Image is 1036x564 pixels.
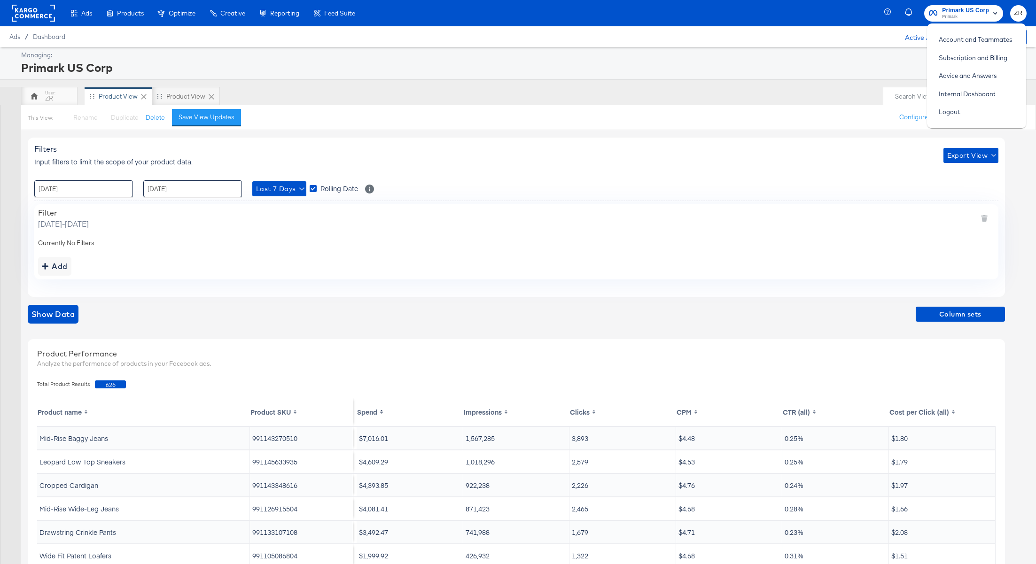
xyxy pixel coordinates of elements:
[28,305,78,324] button: showdata
[569,474,676,496] td: 2,226
[569,521,676,543] td: 1,679
[676,521,783,543] td: $4.71
[117,9,144,17] span: Products
[250,521,353,543] td: 991133107108
[250,427,353,449] td: 991143270510
[889,474,996,496] td: $1.97
[95,380,126,388] span: 626
[932,85,1003,102] a: Internal Dashboard
[256,183,303,195] span: Last 7 Days
[146,113,165,122] button: Delete
[893,109,956,126] button: Configure Pacing
[250,474,353,496] td: 991143348616
[932,67,1004,84] a: Advice and Answers
[943,148,998,163] button: Export View
[38,208,89,217] div: Filter
[37,348,996,359] div: Product Performance
[179,113,234,122] div: Save View Updates
[919,309,1001,320] span: Column sets
[45,94,53,103] div: ZR
[569,398,676,426] th: Toggle SortBy
[34,144,57,154] span: Filters
[37,398,250,426] th: Toggle SortBy
[38,257,71,276] button: addbutton
[889,398,996,426] th: Toggle SortBy
[782,398,889,426] th: Toggle SortBy
[895,92,946,101] div: Search Views
[34,157,193,166] span: Input filters to limit the scope of your product data.
[463,497,570,520] td: 871,423
[782,450,889,473] td: 0.25%
[569,450,676,473] td: 2,579
[463,450,570,473] td: 1,018,296
[21,60,1024,76] div: Primark US Corp
[37,497,250,520] td: Mid-Rise Wide-Leg Jeans
[250,398,353,426] th: Toggle SortBy
[37,380,95,388] span: Total Product Results
[782,474,889,496] td: 0.24%
[28,114,53,122] div: This View:
[169,9,195,17] span: Optimize
[38,239,995,247] div: Currently No Filters
[33,33,65,40] a: Dashboard
[932,103,967,120] a: Logout
[37,474,250,496] td: Cropped Cardigan
[37,521,250,543] td: Drawstring Crinkle Pants
[569,427,676,449] td: 3,893
[37,359,996,368] div: Analyze the performance of products in your Facebook ads.
[782,521,889,543] td: 0.23%
[676,497,783,520] td: $4.68
[38,218,89,229] span: [DATE] - [DATE]
[1014,8,1023,19] span: ZR
[463,474,570,496] td: 922,238
[782,427,889,449] td: 0.25%
[889,497,996,520] td: $1.66
[324,9,355,17] span: Feed Suite
[1010,5,1027,22] button: ZR
[73,113,98,122] span: Rename
[250,497,353,520] td: 991126915504
[357,497,463,520] td: $4,081.41
[89,93,94,99] div: Drag to reorder tab
[932,49,1014,66] a: Subscription and Billing
[157,93,162,99] div: Drag to reorder tab
[463,521,570,543] td: 741,988
[676,398,783,426] th: Toggle SortBy
[676,474,783,496] td: $4.76
[463,398,570,426] th: Toggle SortBy
[463,427,570,449] td: 1,567,285
[676,450,783,473] td: $4.53
[21,51,1024,60] div: Managing:
[172,109,241,126] button: Save View Updates
[9,33,20,40] span: Ads
[676,427,783,449] td: $4.48
[220,9,245,17] span: Creative
[42,260,68,273] div: Add
[357,450,463,473] td: $4,609.29
[357,474,463,496] td: $4,393.85
[895,30,964,44] div: Active A/C Budget
[932,31,1019,48] a: Account and Teammates
[357,427,463,449] td: $7,016.01
[947,150,995,162] span: Export View
[111,113,139,122] span: Duplicate
[20,33,33,40] span: /
[81,9,92,17] span: Ads
[889,427,996,449] td: $1.80
[37,427,250,449] td: Mid-Rise Baggy Jeans
[782,497,889,520] td: 0.28%
[320,184,358,193] span: Rolling Date
[924,5,1003,22] button: Primark US CorpPrimark
[99,92,138,101] div: Product View
[916,307,1005,322] button: Column sets
[889,450,996,473] td: $1.79
[889,521,996,543] td: $2.08
[250,450,353,473] td: 991145633935
[357,521,463,543] td: $3,492.47
[270,9,299,17] span: Reporting
[37,450,250,473] td: Leopard Low Top Sneakers
[31,308,75,321] span: Show Data
[357,398,463,426] th: Toggle SortBy
[942,6,989,15] span: Primark US Corp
